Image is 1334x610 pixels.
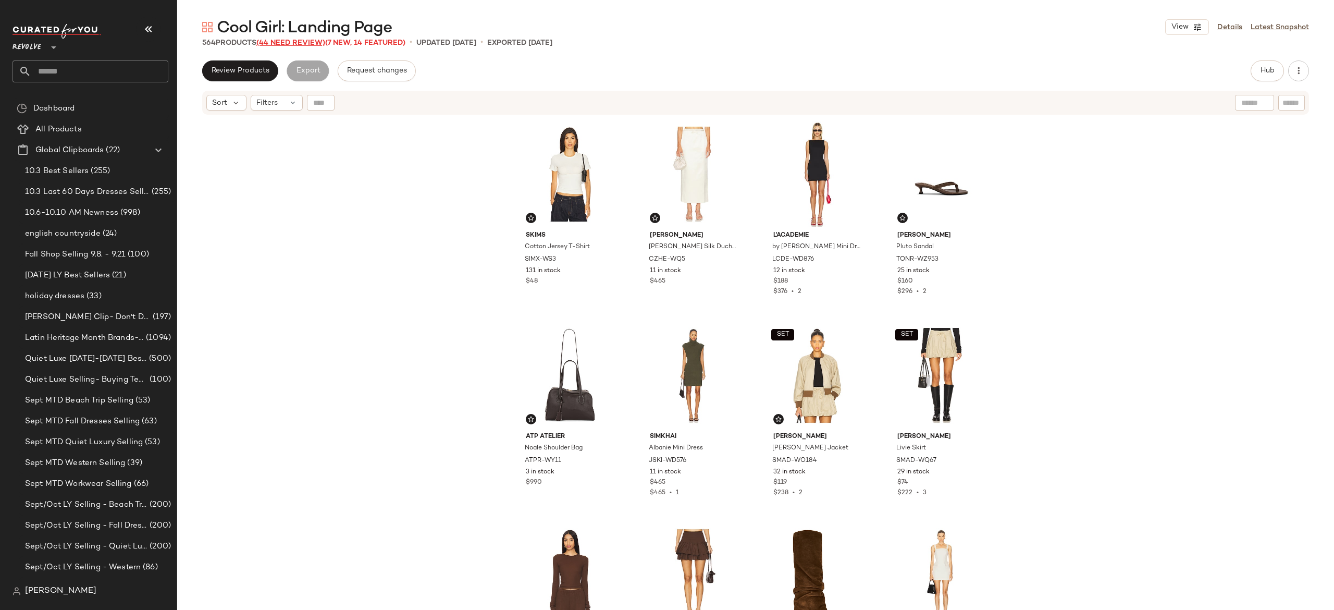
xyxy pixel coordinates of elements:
span: (53) [133,395,151,407]
span: Sept MTD Beach Trip Selling [25,395,133,407]
span: 2 [799,490,802,496]
span: Request changes [347,67,407,75]
span: $160 [897,277,913,286]
span: Fall Shop Selling 9.8. - 9.21 [25,249,126,261]
img: svg%3e [775,416,782,422]
button: SET [771,329,794,340]
button: Review Products [202,60,278,81]
span: • [912,490,923,496]
span: Sept MTD Western Selling [25,457,125,469]
span: (998) [118,207,140,219]
span: Sept/Oct LY Selling - Quiet Luxe [25,541,147,553]
span: holiday dresses [25,290,84,302]
span: 11 in stock [650,468,681,477]
span: [PERSON_NAME] Jacket [772,444,848,453]
img: svg%3e [528,215,534,221]
span: (200) [147,499,171,511]
span: $376 [773,288,787,295]
span: 12 in stock [773,266,805,276]
p: updated [DATE] [416,38,476,48]
span: (39) [125,457,142,469]
span: [PERSON_NAME] [650,231,738,240]
span: SET [776,331,789,338]
span: 32 in stock [773,468,806,477]
img: svg%3e [528,416,534,422]
span: Cool Girl: Landing Page [217,18,392,39]
span: Hub [1260,67,1275,75]
span: Revolve [13,35,41,54]
span: (24) [101,228,117,240]
span: Sept MTD Fall Dresses Selling [25,416,140,428]
img: JSKI-WD576_V1.jpg [641,323,746,428]
img: LCDE-WD876_V1.jpg [765,121,870,227]
span: [PERSON_NAME] [25,585,96,597]
span: (100) [126,249,149,261]
span: 2 [923,288,927,295]
span: Review Products [211,67,269,75]
img: SIMX-WS3_V1.jpg [517,121,622,227]
span: $119 [773,478,787,487]
span: Cotton Jersey T-Shirt [525,242,590,252]
span: by [PERSON_NAME] Mini Dress [772,242,860,252]
span: $465 [650,490,665,496]
span: (200) [147,520,171,532]
span: • [787,288,798,295]
span: (44 Need Review) [256,39,325,47]
button: Request changes [338,60,416,81]
img: svg%3e [899,215,906,221]
img: CZHE-WQ5_V1.jpg [641,121,746,227]
span: Sept MTD Workwear Selling [25,478,132,490]
span: • [665,490,676,496]
span: 2 [798,288,801,295]
span: [PERSON_NAME] [897,231,985,240]
span: $465 [650,478,665,487]
span: [DATE] LY Best Sellers [25,270,110,282]
button: SET [895,329,918,340]
span: SIMX-WS3 [525,255,556,264]
span: Quiet Luxe Selling- Buying Team [25,374,147,386]
span: • [912,288,923,295]
span: 29 in stock [897,468,930,477]
span: SET [900,331,913,338]
a: Details [1217,22,1242,33]
span: TONR-WZ953 [896,255,938,264]
span: Albanie Mini Dress [649,444,703,453]
span: (53) [143,436,160,448]
span: Sept/Oct LY Selling - Fall Dresses [25,520,147,532]
span: ATP Atelier [526,432,614,442]
span: 564 [202,39,216,47]
span: (21) [110,270,126,282]
span: Dashboard [33,103,75,115]
span: Global Clipboards [35,144,104,156]
span: JSKI-WD576 [649,456,686,466]
span: 10.3 Best Sellers [25,165,89,177]
span: (500) [147,353,171,365]
span: L'Academie [773,231,861,240]
span: (100) [147,374,171,386]
span: (255) [150,186,171,198]
img: SMAD-WQ67_V1.jpg [889,323,994,428]
span: CZHE-WQ5 [649,255,685,264]
span: $222 [897,490,912,496]
span: (66) [132,478,149,490]
span: 1 [676,490,679,496]
span: (63) [140,416,157,428]
span: All Products [35,124,82,136]
span: [PERSON_NAME] [773,432,861,442]
span: (255) [89,165,110,177]
img: svg%3e [17,103,27,114]
img: TONR-WZ953_V1.jpg [889,121,994,227]
span: SKIMS [526,231,614,240]
span: LCDE-WD876 [772,255,814,264]
span: (22) [104,144,120,156]
span: Quiet Luxe [DATE]-[DATE] Best Sellers [25,353,147,365]
span: 131 in stock [526,266,561,276]
span: $296 [897,288,912,295]
span: 10.6-10.10 AM Newness [25,207,118,219]
span: [PERSON_NAME] Clip- Don't Delete [25,311,151,323]
span: 10.3 Last 60 Days Dresses Selling [25,186,150,198]
span: 3 [923,490,927,496]
span: 11 in stock [650,266,681,276]
span: 3 in stock [526,468,554,477]
span: [PERSON_NAME] [897,432,985,442]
